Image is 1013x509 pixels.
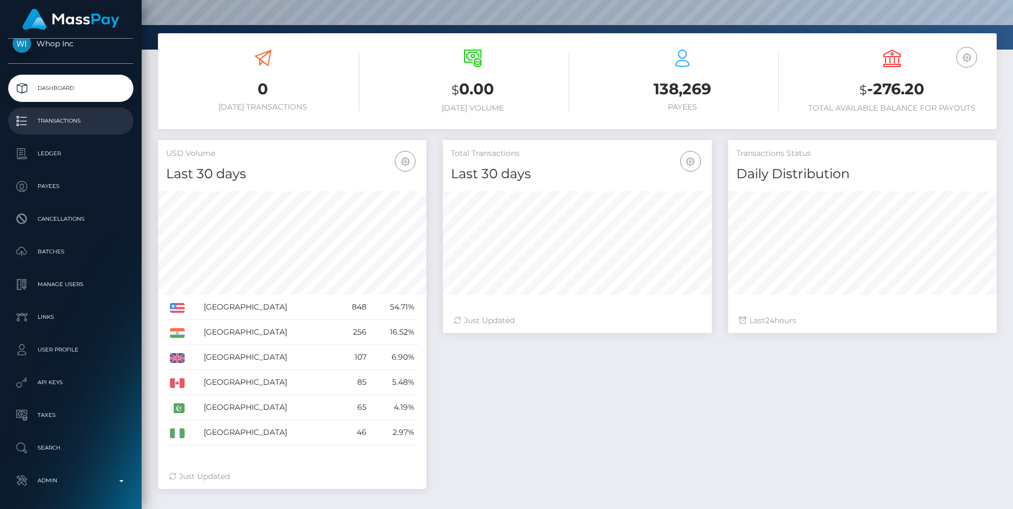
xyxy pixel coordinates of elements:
p: Links [13,309,129,325]
p: User Profile [13,342,129,358]
a: Manage Users [8,271,133,298]
a: Cancellations [8,205,133,233]
h6: Payees [585,102,779,112]
a: Batches [8,238,133,265]
a: Links [8,304,133,331]
p: Search [13,440,129,456]
span: 24 [765,316,774,325]
td: [GEOGRAPHIC_DATA] [200,345,337,370]
td: 54.71% [370,295,419,320]
td: 4.19% [370,395,419,420]
p: Dashboard [13,80,129,96]
h5: Transactions Status [736,148,988,159]
a: Transactions [8,107,133,135]
a: Taxes [8,402,133,429]
div: Last hours [739,315,986,326]
img: IN.png [170,328,185,338]
h4: Last 30 days [166,165,418,184]
td: 256 [337,320,370,345]
img: GB.png [170,353,185,363]
td: 2.97% [370,420,419,445]
p: Batches [13,244,129,260]
td: 848 [337,295,370,320]
h3: 0.00 [376,78,569,101]
p: Payees [13,178,129,195]
small: $ [451,82,459,98]
td: [GEOGRAPHIC_DATA] [200,320,337,345]
img: NG.png [170,428,185,438]
img: MassPay Logo [22,9,119,30]
h6: [DATE] Transactions [166,102,359,112]
h5: Total Transactions [451,148,703,159]
td: [GEOGRAPHIC_DATA] [200,420,337,445]
img: US.png [170,303,185,313]
td: 65 [337,395,370,420]
p: Taxes [13,407,129,423]
td: [GEOGRAPHIC_DATA] [200,295,337,320]
div: Just Updated [454,315,700,326]
a: Ledger [8,140,133,167]
h5: USD Volume [166,148,418,159]
p: Cancellations [13,211,129,227]
div: Just Updated [169,471,416,482]
a: API Keys [8,369,133,396]
a: User Profile [8,336,133,363]
p: Manage Users [13,276,129,293]
h3: 138,269 [585,78,779,100]
td: 107 [337,345,370,370]
h6: [DATE] Volume [376,104,569,113]
small: $ [859,82,867,98]
td: 46 [337,420,370,445]
p: Transactions [13,113,129,129]
h4: Last 30 days [451,165,703,184]
td: [GEOGRAPHIC_DATA] [200,395,337,420]
img: CA.png [170,378,185,388]
h3: 0 [166,78,359,100]
td: 6.90% [370,345,419,370]
h4: Daily Distribution [736,165,988,184]
p: Ledger [13,146,129,162]
p: API Keys [13,374,129,391]
img: PK.png [170,403,185,413]
a: Search [8,434,133,462]
td: 5.48% [370,370,419,395]
a: Admin [8,467,133,494]
a: Dashboard [8,75,133,102]
h6: Total Available Balance for Payouts [795,104,988,113]
span: Whop Inc [8,39,133,49]
td: 85 [337,370,370,395]
td: 16.52% [370,320,419,345]
p: Admin [13,472,129,489]
a: Payees [8,173,133,200]
h3: -276.20 [795,78,988,101]
td: [GEOGRAPHIC_DATA] [200,370,337,395]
